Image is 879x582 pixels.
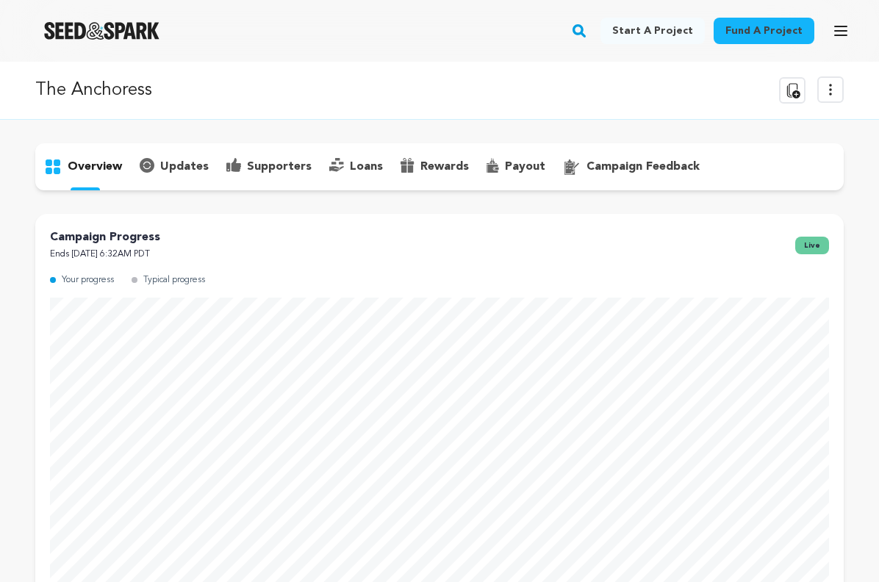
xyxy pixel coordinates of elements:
span: live [795,237,829,254]
p: updates [160,158,209,176]
p: rewards [420,158,469,176]
p: Ends [DATE] 6:32AM PDT [50,246,160,263]
button: loans [320,155,392,179]
button: supporters [218,155,320,179]
p: overview [68,158,122,176]
button: payout [478,155,554,179]
a: Fund a project [714,18,814,44]
img: Seed&Spark Logo Dark Mode [44,22,159,40]
p: Campaign Progress [50,229,160,246]
button: overview [35,155,131,179]
p: campaign feedback [586,158,700,176]
p: Your progress [62,272,114,289]
a: Start a project [600,18,705,44]
a: Seed&Spark Homepage [44,22,159,40]
p: Typical progress [143,272,205,289]
p: The Anchoress [35,77,152,104]
p: supporters [247,158,312,176]
button: rewards [392,155,478,179]
button: campaign feedback [554,155,708,179]
button: updates [131,155,218,179]
p: payout [505,158,545,176]
p: loans [350,158,383,176]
